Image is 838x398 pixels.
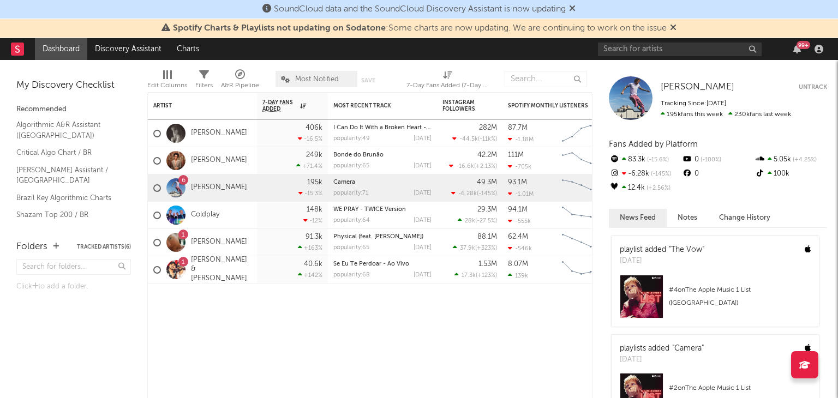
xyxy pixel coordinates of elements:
[333,179,355,185] a: Camera
[414,245,432,251] div: [DATE]
[195,65,213,97] div: Filters
[645,185,671,191] span: +2.56 %
[295,76,339,83] span: Most Notified
[296,162,322,170] div: +71.4 %
[508,163,531,170] div: -705k
[333,179,432,185] div: Camera
[298,190,322,197] div: -15.3 %
[508,233,528,240] div: 62.4M
[478,191,495,197] span: -145 %
[478,261,497,268] div: 1.53M
[333,190,368,196] div: popularity: 71
[462,273,476,279] span: 17.3k
[460,245,475,251] span: 37.9k
[456,164,474,170] span: -16.6k
[449,162,497,170] div: ( )
[661,100,726,107] span: Tracking Since: [DATE]
[333,207,406,213] a: WE PRAY - TWICE Version
[598,43,762,56] input: Search for artists
[508,124,528,131] div: 87.7M
[306,124,322,131] div: 406k
[459,136,478,142] span: -44.5k
[670,24,677,33] span: Dismiss
[661,82,734,92] span: [PERSON_NAME]
[274,5,566,14] span: SoundCloud data and the SoundCloud Discovery Assistant is now updating
[147,79,187,92] div: Edit Columns
[414,272,432,278] div: [DATE]
[16,259,131,275] input: Search for folders...
[16,119,120,141] a: Algorithmic A&R Assistant ([GEOGRAPHIC_DATA])
[262,99,297,112] span: 7-Day Fans Added
[16,280,131,293] div: Click to add a folder.
[147,65,187,97] div: Edit Columns
[508,136,534,143] div: -1.18M
[414,190,432,196] div: [DATE]
[173,24,667,33] span: : Some charts are now updating. We are continuing to work on the issue
[557,229,606,256] svg: Chart title
[333,272,370,278] div: popularity: 68
[661,111,723,118] span: 195k fans this week
[645,157,669,163] span: -15.6 %
[755,153,827,167] div: 5.05k
[333,102,415,109] div: Most Recent Track
[508,218,531,225] div: -555k
[333,207,432,213] div: WE PRAY - TWICE Version
[661,111,791,118] span: 230k fans last week
[508,179,527,186] div: 93.1M
[557,256,606,284] svg: Chart title
[458,191,477,197] span: -6.28k
[333,163,369,169] div: popularity: 65
[307,179,322,186] div: 195k
[569,5,576,14] span: Dismiss
[508,261,528,268] div: 8.07M
[191,256,252,284] a: [PERSON_NAME] & [PERSON_NAME]
[16,240,47,254] div: Folders
[477,273,495,279] span: +123 %
[508,206,528,213] div: 94.1M
[681,167,754,181] div: 0
[16,147,120,159] a: Critical Algo Chart / BR
[414,163,432,169] div: [DATE]
[557,147,606,174] svg: Chart title
[87,38,169,60] a: Discovery Assistant
[612,275,819,327] a: #4onThe Apple Music 1 List ([GEOGRAPHIC_DATA])
[480,136,495,142] span: -11k %
[508,190,534,197] div: -1.01M
[191,183,247,192] a: [PERSON_NAME]
[609,140,698,148] span: Fans Added by Platform
[298,244,322,251] div: +163 %
[414,218,432,224] div: [DATE]
[16,192,120,204] a: Brazil Key Algorithmic Charts
[508,272,528,279] div: 139k
[333,261,432,267] div: Se Eu Te Perdoar - Ao Vivo
[306,233,322,240] div: 91.3k
[306,152,322,159] div: 249k
[333,136,370,142] div: popularity: 49
[333,261,409,267] a: Se Eu Te Perdoar - Ao Vivo
[298,272,322,279] div: +142 %
[793,45,801,53] button: 99+
[191,238,247,247] a: [PERSON_NAME]
[477,152,497,159] div: 42.2M
[505,71,586,87] input: Search...
[609,153,681,167] div: 83.3k
[669,284,811,310] div: # 4 on The Apple Music 1 List ([GEOGRAPHIC_DATA])
[477,218,495,224] span: -27.5 %
[609,167,681,181] div: -6.28k
[453,244,497,251] div: ( )
[298,135,322,142] div: -16.5 %
[669,246,704,254] a: "The Vow"
[173,24,386,33] span: Spotify Charts & Playlists not updating on Sodatone
[361,77,375,83] button: Save
[35,38,87,60] a: Dashboard
[307,206,322,213] div: 148k
[609,209,667,227] button: News Feed
[454,272,497,279] div: ( )
[477,245,495,251] span: +323 %
[16,164,120,186] a: [PERSON_NAME] Assistant / [GEOGRAPHIC_DATA]
[153,102,235,109] div: Artist
[609,181,681,195] div: 12.4k
[406,79,488,92] div: 7-Day Fans Added (7-Day Fans Added)
[672,345,704,352] a: "Camera"
[458,217,497,224] div: ( )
